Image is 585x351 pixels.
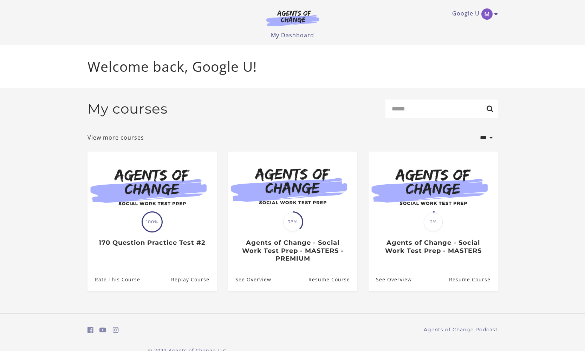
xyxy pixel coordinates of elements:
h2: My courses [87,101,168,117]
i: https://www.youtube.com/c/AgentsofChangeTestPrepbyMeaganMitchell (Open in a new window) [99,327,106,333]
a: https://www.instagram.com/agentsofchangeprep/ (Open in a new window) [113,325,119,335]
a: 170 Question Practice Test #2: Resume Course [171,268,216,291]
img: Agents of Change Logo [259,10,326,26]
a: https://www.facebook.com/groups/aswbtestprep (Open in a new window) [87,325,93,335]
span: 2% [424,212,443,231]
h3: 170 Question Practice Test #2 [95,239,209,247]
a: My Dashboard [271,31,314,39]
span: 38% [283,212,302,231]
a: Agents of Change - Social Work Test Prep - MASTERS - PREMIUM: See Overview [228,268,271,291]
h3: Agents of Change - Social Work Test Prep - MASTERS [376,239,490,255]
i: https://www.instagram.com/agentsofchangeprep/ (Open in a new window) [113,327,119,333]
a: 170 Question Practice Test #2: Rate This Course [87,268,140,291]
a: View more courses [87,133,144,142]
a: Agents of Change - Social Work Test Prep - MASTERS: See Overview [369,268,412,291]
a: https://www.youtube.com/c/AgentsofChangeTestPrepbyMeaganMitchell (Open in a new window) [99,325,106,335]
a: Agents of Change Podcast [424,326,498,333]
a: Agents of Change - Social Work Test Prep - MASTERS - PREMIUM: Resume Course [308,268,357,291]
a: Toggle menu [452,8,494,20]
h3: Agents of Change - Social Work Test Prep - MASTERS - PREMIUM [235,239,350,263]
i: https://www.facebook.com/groups/aswbtestprep (Open in a new window) [87,327,93,333]
a: Agents of Change - Social Work Test Prep - MASTERS: Resume Course [449,268,498,291]
p: Welcome back, Google U! [87,56,498,77]
span: 100% [143,212,162,231]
